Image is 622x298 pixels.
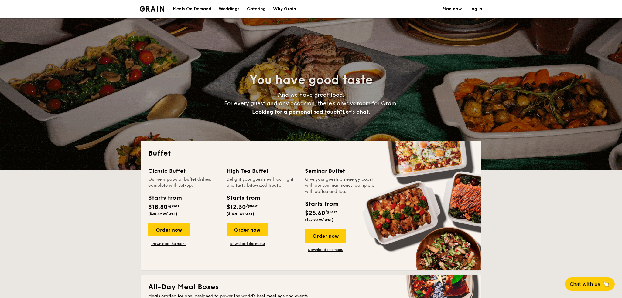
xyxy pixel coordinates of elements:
[148,223,190,236] div: Order now
[224,92,398,115] span: And we have great food. For every guest and any occasion, there’s always room for Grain.
[148,282,474,292] h2: All-Day Meal Boxes
[305,199,338,209] div: Starts from
[570,281,600,287] span: Chat with us
[227,167,298,175] div: High Tea Buffet
[246,204,258,208] span: /guest
[148,167,219,175] div: Classic Buffet
[343,109,370,115] span: Let's chat.
[305,229,346,243] div: Order now
[603,281,610,288] span: 🦙
[227,193,260,203] div: Starts from
[227,223,268,236] div: Order now
[148,149,474,158] h2: Buffet
[148,241,190,246] a: Download the menu
[305,167,376,175] div: Seminar Buffet
[250,73,373,87] span: You have good taste
[148,212,177,216] span: ($20.49 w/ GST)
[227,241,268,246] a: Download the menu
[148,203,168,211] span: $18.80
[148,193,181,203] div: Starts from
[148,176,219,189] div: Our very popular buffet dishes, complete with set-up.
[305,218,333,222] span: ($27.90 w/ GST)
[252,109,343,115] span: Looking for a personalised touch?
[325,210,337,214] span: /guest
[305,247,346,252] a: Download the menu
[305,176,376,195] div: Give your guests an energy boost with our seminar menus, complete with coffee and tea.
[565,277,615,291] button: Chat with us🦙
[227,203,246,211] span: $12.30
[305,209,325,217] span: $25.60
[227,212,254,216] span: ($13.41 w/ GST)
[168,204,179,208] span: /guest
[140,6,164,12] a: Logotype
[140,6,164,12] img: Grain
[227,176,298,189] div: Delight your guests with our light and tasty bite-sized treats.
